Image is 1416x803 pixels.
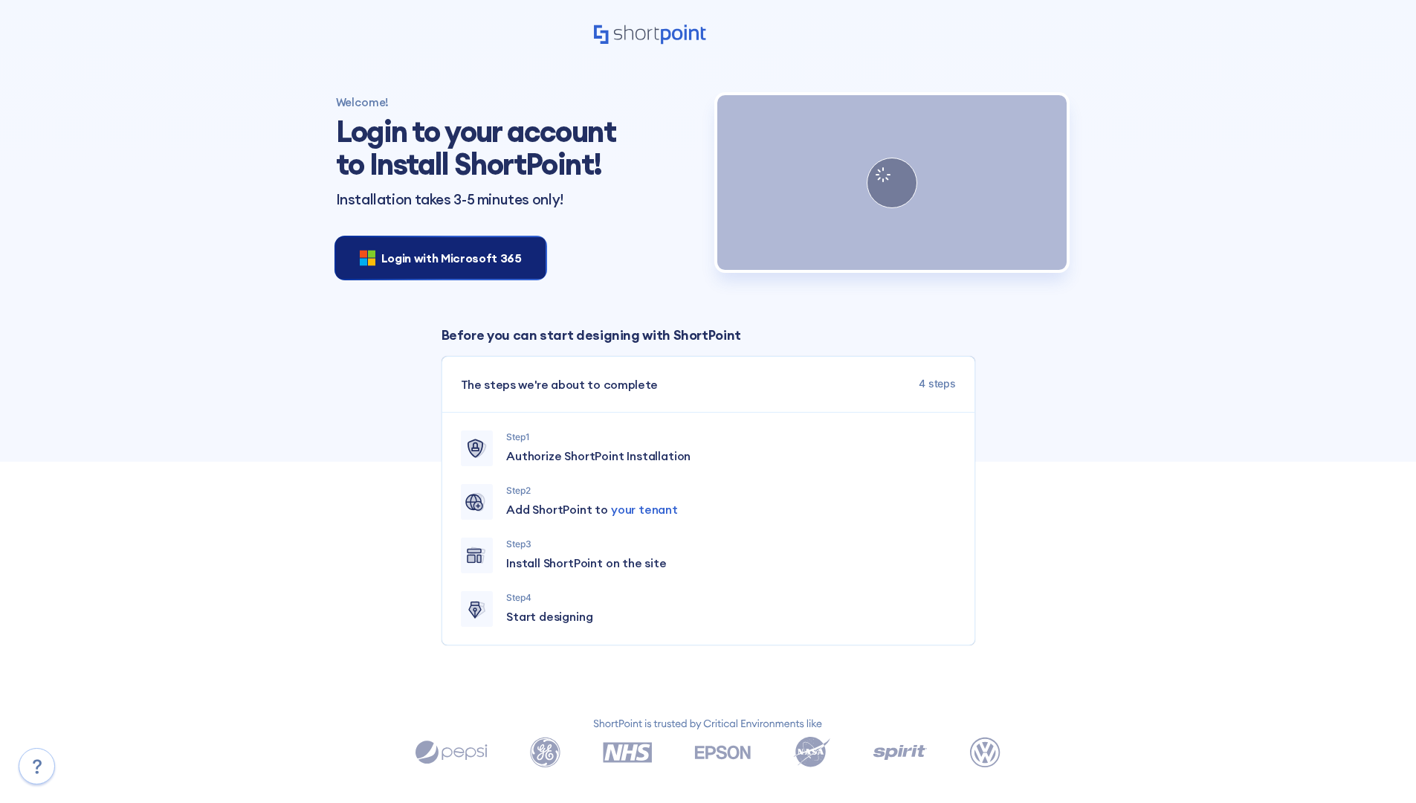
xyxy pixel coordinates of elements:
[611,502,678,517] span: your tenant
[506,484,955,497] p: Step 2
[919,375,955,393] span: 4 steps
[506,554,667,572] span: Install ShortPoint on the site
[381,249,522,267] span: Login with Microsoft 365
[442,325,975,345] p: Before you can start designing with ShortPoint
[506,447,691,465] span: Authorize ShortPoint Installation
[461,375,658,393] span: The steps we're about to complete
[506,430,955,444] p: Step 1
[336,237,546,279] button: Login with Microsoft 365
[1342,732,1416,803] iframe: Chat Widget
[336,192,699,207] p: Installation takes 3-5 minutes only!
[336,115,626,181] h1: Login to your account to Install ShortPoint!
[506,500,678,518] span: Add ShortPoint to
[506,607,592,625] span: Start designing
[506,591,955,604] p: Step 4
[506,538,955,551] p: Step 3
[336,95,699,109] h4: Welcome!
